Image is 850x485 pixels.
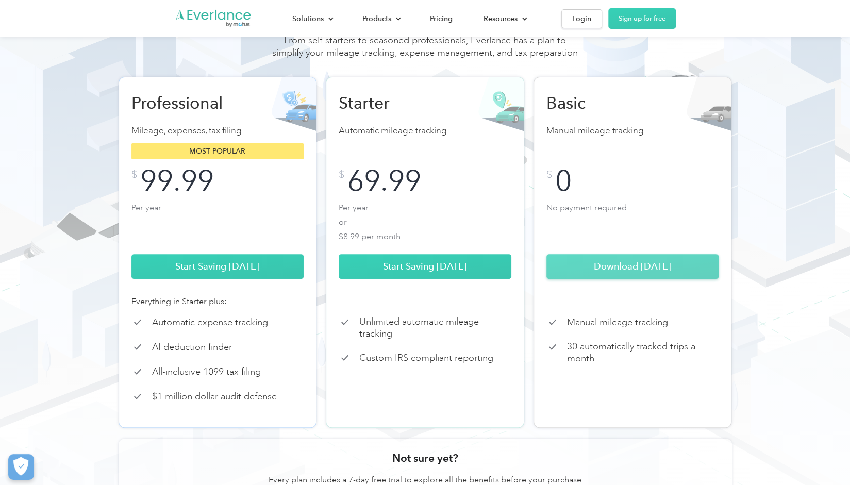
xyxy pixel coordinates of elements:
p: Manual mileage tracking [567,316,668,328]
div: From self-starters to seasoned professionals, Everlance has a plan to simplify your mileage track... [271,34,580,69]
div: Most popular [131,143,304,159]
p: 30 automatically tracked trips a month [567,341,719,364]
div: 69.99 [347,170,421,192]
div: Products [352,10,409,28]
p: Unlimited automatic mileage tracking [359,316,511,339]
input: Submit [178,136,245,157]
div: 99.99 [140,170,214,192]
a: Login [561,9,602,28]
a: Start Saving [DATE] [339,254,511,279]
a: Download [DATE] [546,254,719,279]
input: Submit [178,93,245,114]
p: All-inclusive 1099 tax filing [152,366,261,378]
a: Sign up for free [608,8,676,29]
div: Everything in Starter plus: [131,295,304,308]
p: Custom IRS compliant reporting [359,352,493,364]
div: Products [362,12,391,25]
p: Manual mileage tracking [546,124,719,138]
div: Pricing [430,12,453,25]
div: Resources [484,12,518,25]
div: 0 [555,170,572,192]
p: Per year [131,200,304,242]
div: Login [572,12,591,25]
p: Mileage, expenses, tax filing [131,124,304,138]
h2: Professional [131,93,240,113]
div: Solutions [282,10,342,28]
p: $1 million dollar audit defense [152,391,277,403]
a: Go to homepage [175,9,252,28]
p: No payment required [546,200,719,242]
div: Solutions [292,12,324,25]
a: Start Saving [DATE] [131,254,304,279]
p: Automatic expense tracking [152,316,268,328]
h2: Starter [339,93,447,113]
p: Per year or $8.99 per month [339,200,511,242]
div: $ [546,170,552,180]
a: Pricing [420,10,463,28]
div: $ [131,170,137,180]
div: $ [339,170,344,180]
p: Automatic mileage tracking [339,124,511,138]
h2: Basic [546,93,655,113]
p: AI deduction finder [152,341,232,353]
button: Cookies Settings [8,454,34,480]
div: Resources [473,10,536,28]
h3: Not sure yet? [392,451,458,465]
